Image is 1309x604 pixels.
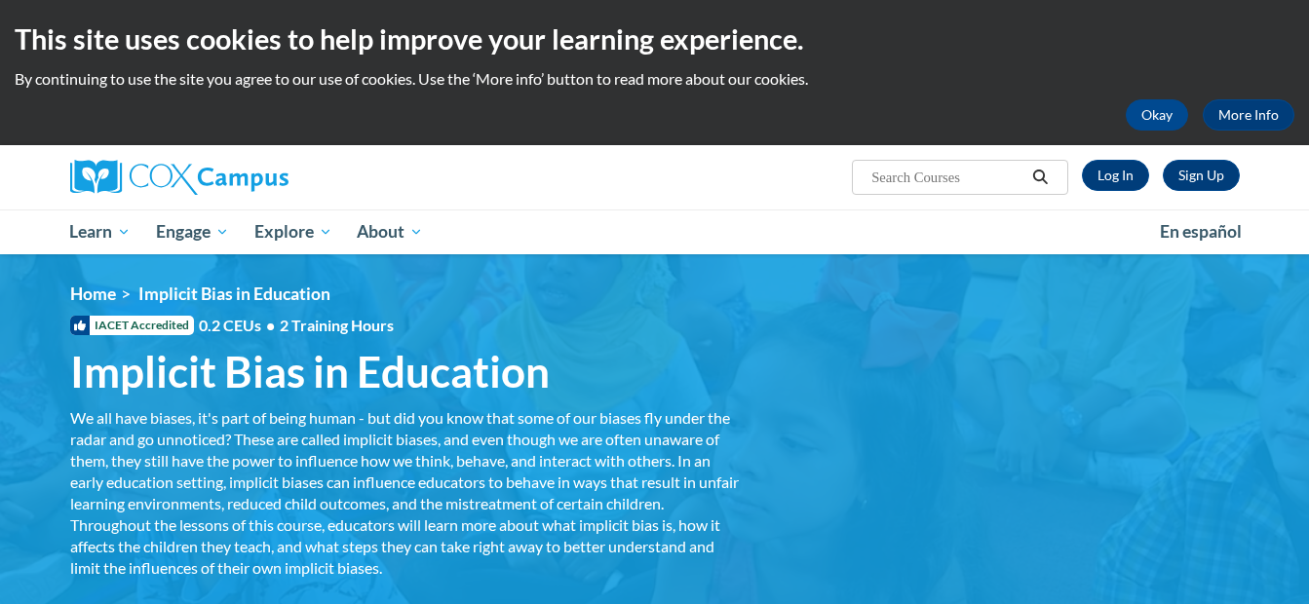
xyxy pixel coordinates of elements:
[69,220,131,244] span: Learn
[1082,160,1149,191] a: Log In
[70,407,743,579] div: We all have biases, it's part of being human - but did you know that some of our biases fly under...
[70,283,116,304] a: Home
[280,316,394,334] span: 2 Training Hours
[1126,99,1188,131] button: Okay
[1163,160,1240,191] a: Register
[1147,211,1254,252] a: En español
[58,209,144,254] a: Learn
[199,315,394,336] span: 0.2 CEUs
[266,316,275,334] span: •
[1203,99,1294,131] a: More Info
[15,68,1294,90] p: By continuing to use the site you agree to our use of cookies. Use the ‘More info’ button to read...
[143,209,242,254] a: Engage
[138,283,330,304] span: Implicit Bias in Education
[357,220,423,244] span: About
[869,166,1025,189] input: Search Courses
[41,209,1269,254] div: Main menu
[15,19,1294,58] h2: This site uses cookies to help improve your learning experience.
[344,209,436,254] a: About
[156,220,229,244] span: Engage
[70,160,289,195] img: Cox Campus
[70,346,550,397] span: Implicit Bias in Education
[1025,166,1055,189] button: Search
[1160,221,1242,242] span: En español
[70,316,194,335] span: IACET Accredited
[242,209,345,254] a: Explore
[254,220,332,244] span: Explore
[70,160,441,195] a: Cox Campus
